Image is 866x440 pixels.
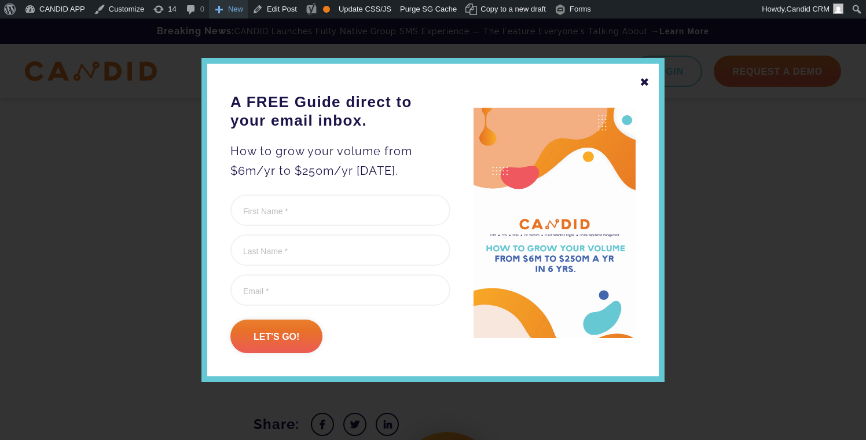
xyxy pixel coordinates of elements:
[230,274,450,306] input: Email *
[474,108,636,339] img: A FREE Guide direct to your email inbox.
[230,93,450,130] h3: A FREE Guide direct to your email inbox.
[230,234,450,266] input: Last Name *
[230,195,450,226] input: First Name *
[787,5,830,13] span: Candid CRM
[323,6,330,13] div: OK
[230,320,322,353] input: Let's go!
[640,72,650,92] div: ✖
[230,141,450,181] p: How to grow your volume from $6m/yr to $250m/yr [DATE].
